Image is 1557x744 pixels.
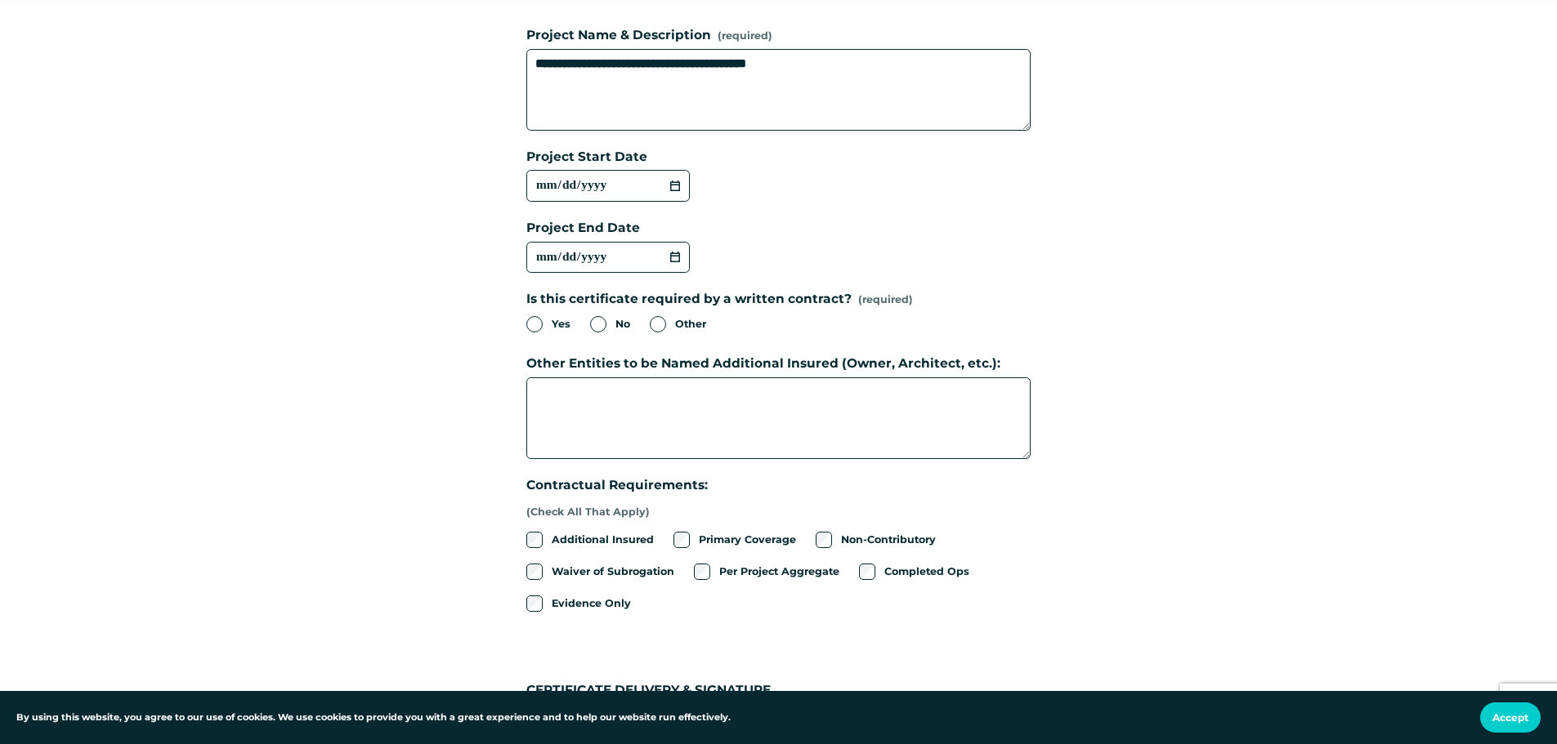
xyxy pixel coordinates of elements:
input: Additional Insured [526,532,543,548]
span: Waiver of Subrogation [552,564,674,580]
span: Other Entities to be Named Additional Insured (Owner, Architect, etc.): [526,354,1000,374]
input: Completed Ops [859,564,875,580]
input: Primary Coverage [673,532,690,548]
input: Non-Contributory [816,532,832,548]
span: Project Name & Description [526,25,711,46]
span: (required) [858,292,913,308]
input: Per Project Aggregate [694,564,710,580]
span: Completed Ops [884,564,969,580]
input: Waiver of Subrogation [526,564,543,580]
span: Additional Insured [552,532,654,548]
span: Project End Date [526,218,640,238]
span: Is this certificate required by a written contract? [526,289,852,310]
div: CERTIFICATE DELIVERY & SIGNATURE [526,640,1031,704]
span: Non-Contributory [841,532,936,548]
span: Project Start Date [526,147,647,167]
span: Primary Coverage [699,532,796,548]
span: Contractual Requirements: [526,475,708,496]
span: Accept [1492,711,1528,724]
span: Evidence Only [552,595,631,612]
span: Per Project Aggregate [719,564,839,580]
p: By using this website, you agree to our use of cookies. We use cookies to provide you with a grea... [16,711,731,725]
p: (Check All That Apply) [526,499,708,526]
span: (required) [718,28,772,44]
button: Accept [1480,702,1541,733]
input: Evidence Only [526,595,543,612]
